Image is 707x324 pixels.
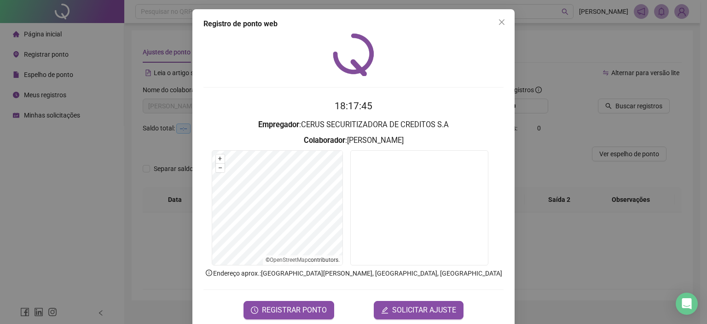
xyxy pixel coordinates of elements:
[216,154,225,163] button: +
[251,306,258,314] span: clock-circle
[374,301,464,319] button: editSOLICITAR AJUSTE
[381,306,388,314] span: edit
[262,305,327,316] span: REGISTRAR PONTO
[494,15,509,29] button: Close
[203,135,504,147] h3: : [PERSON_NAME]
[216,164,225,172] button: –
[258,120,299,129] strong: Empregador
[203,119,504,131] h3: : CERUS SECURITIZADORA DE CREDITOS S.A
[335,100,372,112] time: 18:17:45
[392,305,456,316] span: SOLICITAR AJUSTE
[203,268,504,278] p: Endereço aprox. : [GEOGRAPHIC_DATA][PERSON_NAME], [GEOGRAPHIC_DATA], [GEOGRAPHIC_DATA]
[243,301,334,319] button: REGISTRAR PONTO
[270,257,308,263] a: OpenStreetMap
[304,136,345,145] strong: Colaborador
[498,18,505,26] span: close
[333,33,374,76] img: QRPoint
[205,269,213,277] span: info-circle
[203,18,504,29] div: Registro de ponto web
[676,293,698,315] div: Open Intercom Messenger
[266,257,340,263] li: © contributors.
